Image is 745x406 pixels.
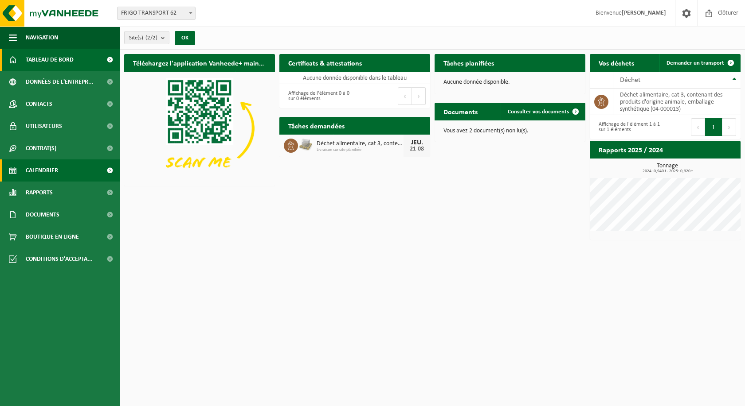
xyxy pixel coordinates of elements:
div: Affichage de l'élément 0 à 0 sur 0 éléments [284,86,350,106]
span: Boutique en ligne [26,226,79,248]
a: Consulter vos documents [501,103,584,120]
div: JEU. [408,139,426,146]
span: Tableau de bord [26,49,74,71]
span: Conditions d'accepta... [26,248,93,270]
span: Documents [26,204,59,226]
h2: Tâches planifiées [435,54,503,71]
span: Calendrier [26,159,58,182]
count: (2/2) [145,35,157,41]
td: déchet alimentaire, cat 3, contenant des produits d'origine animale, emballage synthétique (04-00... [613,89,741,115]
h2: Rapports 2025 / 2024 [590,141,672,158]
span: FRIGO TRANSPORT 62 [118,7,195,19]
img: Download de VHEPlus App [124,72,275,185]
strong: [PERSON_NAME] [622,10,666,16]
h2: Tâches demandées [279,117,353,134]
button: Next [722,118,736,136]
span: Contrat(s) [26,137,56,159]
span: Données de l'entrepr... [26,71,94,93]
h2: Vos déchets [590,54,643,71]
div: 21-08 [408,146,426,152]
button: OK [175,31,195,45]
h2: Certificats & attestations [279,54,371,71]
div: Affichage de l'élément 1 à 1 sur 1 éléments [594,117,661,137]
p: Vous avez 2 document(s) non lu(s). [443,128,576,134]
span: Consulter vos documents [508,109,569,115]
h3: Tonnage [594,163,741,174]
img: LP-PA-00000-WDN-11 [298,137,313,152]
span: Déchet [620,77,640,84]
td: Aucune donnée disponible dans le tableau [279,72,430,84]
span: Demander un transport [667,60,724,66]
button: Previous [691,118,705,136]
h2: Téléchargez l'application Vanheede+ maintenant! [124,54,275,71]
span: Navigation [26,27,58,49]
span: Rapports [26,182,53,204]
span: 2024: 0,940 t - 2025: 0,920 t [594,169,741,174]
a: Demander un transport [659,54,740,72]
span: Site(s) [129,31,157,45]
a: Consulter les rapports [663,158,740,176]
p: Aucune donnée disponible. [443,79,576,85]
span: Contacts [26,93,52,115]
h2: Documents [435,103,486,120]
span: Déchet alimentaire, cat 3, contenant des produits d'origine animale, emballage s... [317,140,404,147]
button: 1 [705,118,722,136]
button: Next [412,87,426,105]
span: Utilisateurs [26,115,62,137]
button: Previous [398,87,412,105]
button: Site(s)(2/2) [124,31,169,44]
span: Livraison sur site planifiée [317,147,404,153]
